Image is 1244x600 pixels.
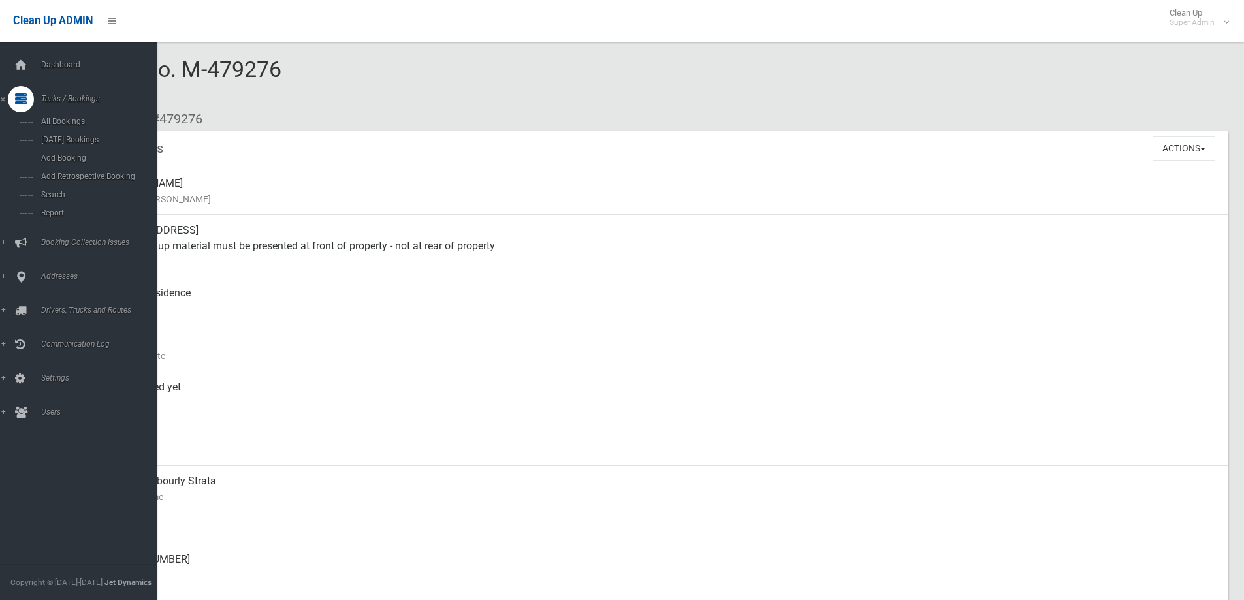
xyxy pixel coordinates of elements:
span: Settings [37,373,167,383]
li: #479276 [142,107,202,131]
div: Aliya Neighbourly Strata [104,466,1218,513]
span: Booking No. M-479276 [57,56,281,107]
small: Contact Name [104,489,1218,505]
div: [STREET_ADDRESS] Clean up material must be presented at front of property - not at rear of property [104,215,1218,277]
div: Front of Residence [104,277,1218,324]
span: Add Booking [37,153,155,163]
span: Users [37,407,167,417]
div: [PHONE_NUMBER] [104,544,1218,591]
strong: Jet Dynamics [104,578,152,587]
small: Collection Date [104,348,1218,364]
small: Collected At [104,395,1218,411]
small: Address [104,254,1218,270]
small: Name of [PERSON_NAME] [104,191,1218,207]
span: Add Retrospective Booking [37,172,155,181]
small: Mobile [104,520,1218,536]
div: [DATE] [104,324,1218,371]
span: Dashboard [37,60,167,69]
span: Tasks / Bookings [37,94,167,103]
button: Actions [1153,136,1215,161]
span: Report [37,208,155,217]
span: Booking Collection Issues [37,238,167,247]
span: Clean Up ADMIN [13,14,93,27]
span: Communication Log [37,339,167,349]
span: Search [37,190,155,199]
div: [PERSON_NAME] [104,168,1218,215]
div: [DATE] [104,418,1218,466]
span: Drivers, Trucks and Routes [37,306,167,315]
span: [DATE] Bookings [37,135,155,144]
span: Clean Up [1163,8,1228,27]
span: Copyright © [DATE]-[DATE] [10,578,103,587]
small: Pickup Point [104,301,1218,317]
div: Not collected yet [104,371,1218,418]
small: Landline [104,567,1218,583]
small: Super Admin [1170,18,1215,27]
small: Zone [104,442,1218,458]
span: Addresses [37,272,167,281]
span: All Bookings [37,117,155,126]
